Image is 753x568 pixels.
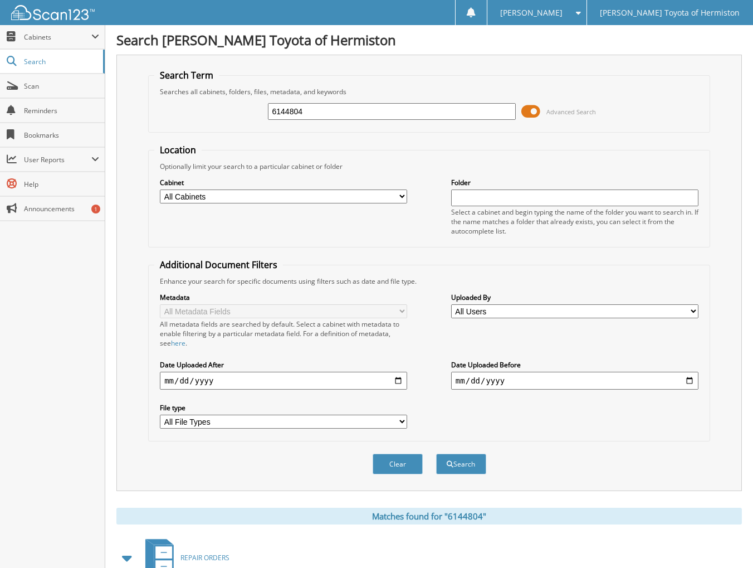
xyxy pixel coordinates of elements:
[160,372,407,390] input: start
[154,87,704,96] div: Searches all cabinets, folders, files, metadata, and keywords
[24,179,99,189] span: Help
[160,319,407,348] div: All metadata fields are searched by default. Select a cabinet with metadata to enable filtering b...
[154,162,704,171] div: Optionally limit your search to a particular cabinet or folder
[451,178,698,187] label: Folder
[451,360,698,370] label: Date Uploaded Before
[24,57,97,66] span: Search
[160,360,407,370] label: Date Uploaded After
[154,259,283,271] legend: Additional Document Filters
[154,144,202,156] legend: Location
[116,31,742,49] h1: Search [PERSON_NAME] Toyota of Hermiston
[24,106,99,115] span: Reminders
[451,207,698,236] div: Select a cabinet and begin typing the name of the folder you want to search in. If the name match...
[500,9,563,16] span: [PERSON_NAME]
[154,69,219,81] legend: Search Term
[451,293,698,302] label: Uploaded By
[546,108,596,116] span: Advanced Search
[600,9,740,16] span: [PERSON_NAME] Toyota of Hermiston
[24,81,99,91] span: Scan
[160,403,407,412] label: File type
[116,508,742,525] div: Matches found for "6144804"
[24,204,99,213] span: Announcements
[160,178,407,187] label: Cabinet
[11,5,95,20] img: scan123-logo-white.svg
[180,553,229,562] span: REPAIR ORDERS
[154,276,704,286] div: Enhance your search for specific documents using filters such as date and file type.
[24,130,99,140] span: Bookmarks
[451,372,698,390] input: end
[160,293,407,302] label: Metadata
[171,338,185,348] a: here
[24,32,91,42] span: Cabinets
[24,155,91,164] span: User Reports
[373,454,423,474] button: Clear
[91,205,100,213] div: 1
[436,454,486,474] button: Search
